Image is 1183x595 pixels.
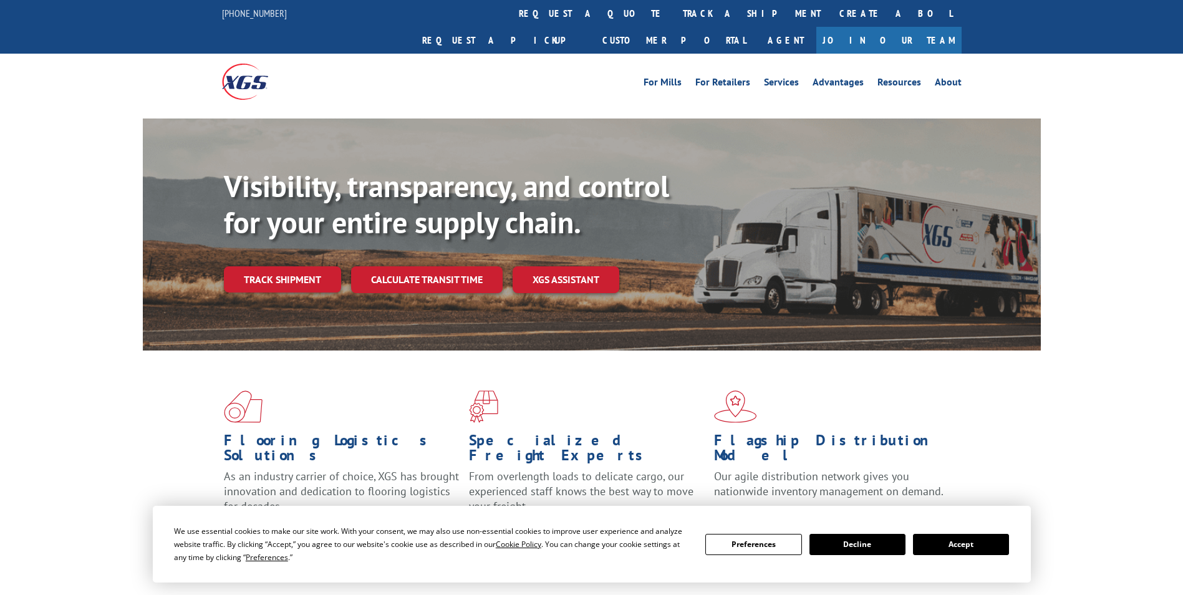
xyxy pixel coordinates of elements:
span: Cookie Policy [496,539,541,549]
a: Customer Portal [593,27,755,54]
button: Decline [809,534,905,555]
a: For Retailers [695,77,750,91]
div: We use essential cookies to make our site work. With your consent, we may also use non-essential ... [174,525,690,564]
a: For Mills [644,77,682,91]
img: xgs-icon-flagship-distribution-model-red [714,390,757,423]
img: xgs-icon-total-supply-chain-intelligence-red [224,390,263,423]
a: XGS ASSISTANT [513,266,619,293]
a: About [935,77,962,91]
button: Preferences [705,534,801,555]
div: Cookie Consent Prompt [153,506,1031,583]
span: As an industry carrier of choice, XGS has brought innovation and dedication to flooring logistics... [224,469,459,513]
b: Visibility, transparency, and control for your entire supply chain. [224,167,669,241]
span: Preferences [246,552,288,563]
a: Agent [755,27,816,54]
a: Request a pickup [413,27,593,54]
a: Track shipment [224,266,341,293]
span: Our agile distribution network gives you nationwide inventory management on demand. [714,469,944,498]
p: From overlength loads to delicate cargo, our experienced staff knows the best way to move your fr... [469,469,705,525]
a: Advantages [813,77,864,91]
a: Resources [877,77,921,91]
a: Services [764,77,799,91]
button: Accept [913,534,1009,555]
img: xgs-icon-focused-on-flooring-red [469,390,498,423]
h1: Specialized Freight Experts [469,433,705,469]
h1: Flagship Distribution Model [714,433,950,469]
a: Join Our Team [816,27,962,54]
h1: Flooring Logistics Solutions [224,433,460,469]
a: [PHONE_NUMBER] [222,7,287,19]
a: Calculate transit time [351,266,503,293]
